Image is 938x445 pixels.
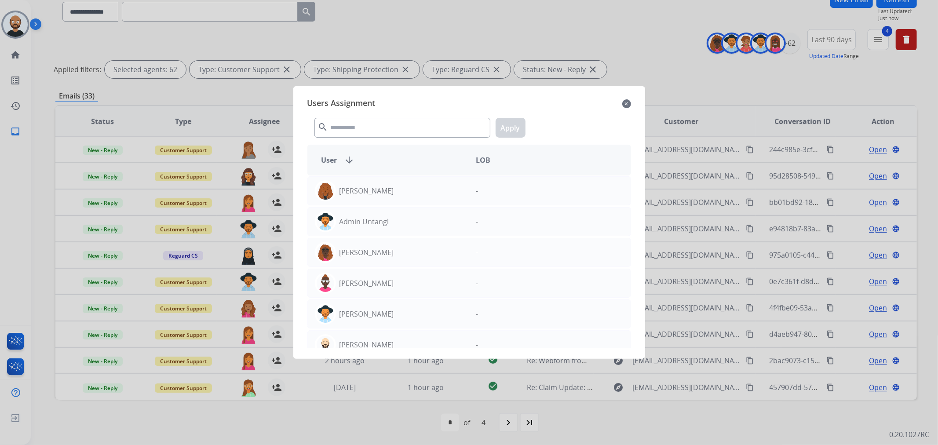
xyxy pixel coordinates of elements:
[476,247,478,258] p: -
[476,339,478,350] p: -
[496,118,526,138] button: Apply
[339,278,394,288] p: [PERSON_NAME]
[339,309,394,319] p: [PERSON_NAME]
[476,309,478,319] p: -
[339,216,389,227] p: Admin Untangl
[622,98,631,109] mat-icon: close
[339,339,394,350] p: [PERSON_NAME]
[344,155,355,165] mat-icon: arrow_downward
[476,155,491,165] span: LOB
[476,186,478,196] p: -
[339,186,394,196] p: [PERSON_NAME]
[318,122,328,132] mat-icon: search
[314,155,469,165] div: User
[307,97,376,111] span: Users Assignment
[476,278,478,288] p: -
[339,247,394,258] p: [PERSON_NAME]
[476,216,478,227] p: -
